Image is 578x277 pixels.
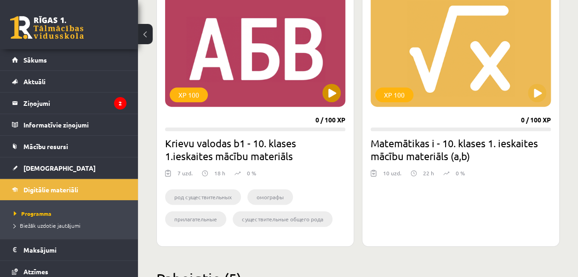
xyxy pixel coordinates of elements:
a: Aktuāli [12,71,126,92]
li: род существительных [165,189,241,205]
span: Sākums [23,56,47,64]
a: Ziņojumi2 [12,92,126,114]
p: 0 % [456,169,465,177]
a: [DEMOGRAPHIC_DATA] [12,157,126,179]
span: Atzīmes [23,267,48,276]
a: Programma [14,209,129,218]
div: 7 uzd. [177,169,193,183]
a: Mācību resursi [12,136,126,157]
a: Digitālie materiāli [12,179,126,200]
span: Programma [14,210,52,217]
p: 22 h [423,169,434,177]
a: Biežāk uzdotie jautājumi [14,221,129,230]
h2: Krievu valodas b1 - 10. klases 1.ieskaites mācību materiāls [165,137,345,162]
p: 0 % [247,169,256,177]
div: XP 100 [170,87,208,102]
a: Informatīvie ziņojumi [12,114,126,135]
legend: Informatīvie ziņojumi [23,114,126,135]
li: прилагательные [165,211,226,227]
span: Aktuāli [23,77,46,86]
a: Maksājumi [12,239,126,260]
div: 10 uzd. [383,169,401,183]
legend: Maksājumi [23,239,126,260]
li: омографы [247,189,293,205]
p: 18 h [214,169,225,177]
span: Biežāk uzdotie jautājumi [14,222,80,229]
li: существительные общего рода [233,211,332,227]
i: 2 [114,97,126,110]
span: [DEMOGRAPHIC_DATA] [23,164,96,172]
a: Rīgas 1. Tālmācības vidusskola [10,16,84,39]
div: XP 100 [375,87,413,102]
span: Mācību resursi [23,142,68,150]
a: Sākums [12,49,126,70]
span: Digitālie materiāli [23,185,78,194]
legend: Ziņojumi [23,92,126,114]
h2: Matemātikas i - 10. klases 1. ieskaites mācību materiāls (a,b) [371,137,551,162]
